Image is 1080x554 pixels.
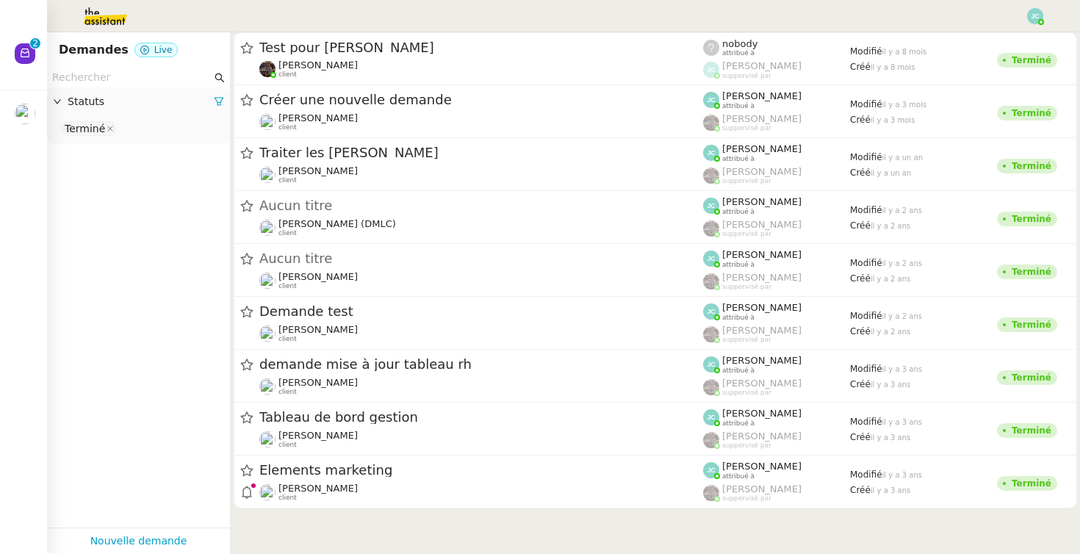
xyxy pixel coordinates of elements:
img: users%2FZbEUFOgB5ifiMGDeW0Zv0zpHj3p2%2Favatar%2Fdownload%20(1).jpeg [259,220,276,236]
app-user-detailed-label: client [259,165,703,184]
span: Tableau de bord gestion [259,411,703,424]
app-user-label: suppervisé par [703,272,850,291]
img: svg [703,462,719,478]
img: svg [1027,8,1043,24]
span: client [278,71,297,79]
span: [PERSON_NAME] [278,377,358,388]
span: [PERSON_NAME] [722,408,802,419]
nz-badge-sup: 2 [30,38,40,48]
div: Terminé [1012,56,1051,65]
span: [PERSON_NAME] [722,272,802,283]
app-user-label: suppervisé par [703,166,850,185]
div: Statuts [47,87,230,116]
span: suppervisé par [722,177,771,185]
span: client [278,388,297,396]
img: 2af2e8ed-4e7a-4339-b054-92d163d57814 [703,379,719,395]
span: client [278,229,297,237]
span: il y a 8 mois [871,63,915,71]
span: client [278,335,297,343]
span: attribué à [722,155,755,163]
img: users%2FYXHsaS9GgyNIg9ZPWRk6HU1STbJ3%2Favatar.jpg [259,273,276,289]
span: [PERSON_NAME] [722,483,802,494]
img: svg [703,62,719,78]
app-user-detailed-label: client [259,377,703,396]
span: suppervisé par [722,494,771,503]
app-user-label: attribué à [703,355,850,374]
span: [PERSON_NAME] [278,60,358,71]
span: Créé [850,220,871,231]
app-user-detailed-label: client [259,60,703,79]
div: Aucun titre [259,199,703,212]
img: 2af2e8ed-4e7a-4339-b054-92d163d57814 [703,115,719,131]
span: suppervisé par [722,124,771,132]
span: client [278,494,297,502]
span: [PERSON_NAME] [722,302,802,313]
img: users%2FdHO1iM5N2ObAeWsI96eSgBoqS9g1%2Favatar%2Fdownload.png [259,167,276,183]
img: 2af2e8ed-4e7a-4339-b054-92d163d57814 [703,168,719,184]
span: il y a 8 mois [882,48,927,56]
img: 2af2e8ed-4e7a-4339-b054-92d163d57814 [703,326,719,342]
span: Créé [850,62,871,72]
span: attribué à [722,49,755,57]
app-user-label: attribué à [703,302,850,321]
span: Modifié [850,470,882,480]
a: Nouvelle demande [90,533,187,550]
span: il y a 3 ans [882,471,922,479]
span: il y a 2 ans [882,259,922,267]
img: 2af2e8ed-4e7a-4339-b054-92d163d57814 [703,220,719,237]
div: Terminé [1012,109,1051,118]
span: Modifié [850,417,882,427]
span: il y a 2 ans [882,312,922,320]
span: [PERSON_NAME] [722,166,802,177]
img: svg [703,198,719,214]
span: [PERSON_NAME] [722,461,802,472]
span: attribué à [722,367,755,375]
span: Créé [850,379,871,389]
img: users%2FlZHGOJdquEbmTNDmvbDrkyRXeRe2%2Favatar%2Fecf2cd45-5200-4105-b99c-d46f1b3a1f8f [259,431,276,447]
div: Terminé [65,122,105,135]
span: Demande test [259,305,703,318]
app-user-detailed-label: client [259,430,703,449]
span: Elements marketing [259,464,703,477]
span: Traiter les [PERSON_NAME] [259,146,703,159]
span: Créé [850,273,871,284]
span: [PERSON_NAME] [278,324,358,335]
app-user-detailed-label: client [259,483,703,502]
app-user-label: attribué à [703,143,850,162]
app-user-detailed-label: client [259,271,703,290]
p: 2 [32,38,38,51]
span: suppervisé par [722,72,771,80]
app-user-label: suppervisé par [703,60,850,79]
app-user-label: suppervisé par [703,483,850,503]
span: [PERSON_NAME] [722,143,802,154]
span: [PERSON_NAME] [722,431,802,442]
input: Rechercher [52,69,212,86]
img: svg [703,409,719,425]
span: Créé [850,115,871,125]
span: client [278,123,297,132]
img: svg [703,145,719,161]
span: Créé [850,326,871,337]
span: suppervisé par [722,336,771,344]
span: suppervisé par [722,442,771,450]
span: attribué à [722,420,755,428]
span: [PERSON_NAME] [278,483,358,494]
app-user-label: suppervisé par [703,219,850,238]
app-user-label: attribué à [703,38,850,57]
img: svg [703,356,719,373]
span: Créé [850,168,871,178]
span: Modifié [850,258,882,268]
span: il y a 2 ans [871,328,910,336]
span: Modifié [850,205,882,215]
div: Terminé [1012,373,1051,382]
div: Terminé [1012,267,1051,276]
img: 2af2e8ed-4e7a-4339-b054-92d163d57814 [703,432,719,448]
span: [PERSON_NAME] [278,271,358,282]
span: client [278,282,297,290]
app-user-label: attribué à [703,408,850,427]
span: attribué à [722,208,755,216]
span: Statuts [68,93,214,110]
span: attribué à [722,102,755,110]
div: Terminé [1012,320,1051,329]
nz-select-item: Terminé [61,121,116,136]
